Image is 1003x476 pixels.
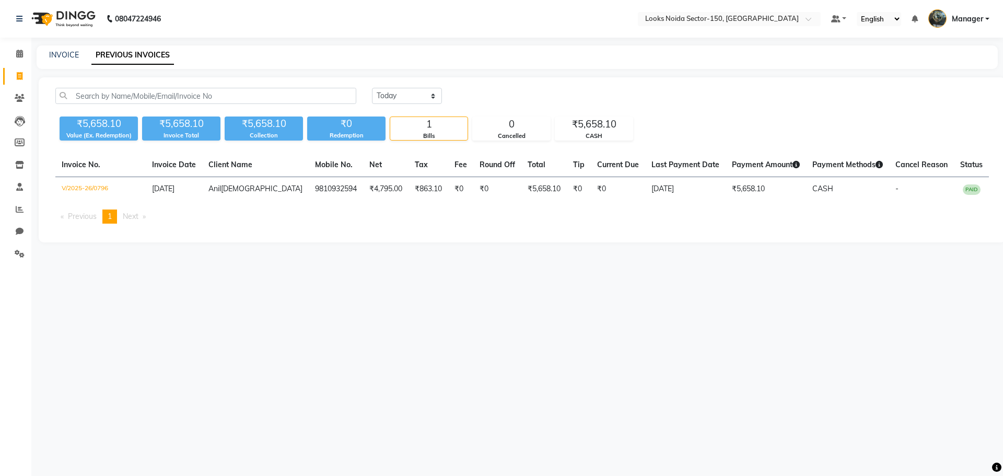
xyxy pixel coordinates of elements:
div: Invoice Total [142,131,220,140]
td: ₹863.10 [409,177,448,202]
nav: Pagination [55,210,989,224]
div: 1 [390,117,468,132]
div: 0 [473,117,550,132]
td: [DATE] [645,177,726,202]
div: ₹0 [307,117,386,131]
span: Previous [68,212,97,221]
span: [DATE] [152,184,174,193]
span: Total [528,160,545,169]
td: ₹4,795.00 [363,177,409,202]
td: V/2025-26/0796 [55,177,146,202]
div: Value (Ex. Redemption) [60,131,138,140]
td: 9810932594 [309,177,363,202]
div: CASH [555,132,633,141]
span: Tip [573,160,585,169]
a: PREVIOUS INVOICES [91,46,174,65]
div: Bills [390,132,468,141]
td: ₹0 [591,177,645,202]
span: Status [960,160,983,169]
a: INVOICE [49,50,79,60]
span: - [895,184,899,193]
span: Cancel Reason [895,160,948,169]
div: Collection [225,131,303,140]
span: Invoice No. [62,160,100,169]
span: Client Name [208,160,252,169]
span: Invoice Date [152,160,196,169]
span: Round Off [480,160,515,169]
td: ₹5,658.10 [521,177,567,202]
div: ₹5,658.10 [60,117,138,131]
span: Payment Amount [732,160,800,169]
img: Manager [928,9,947,28]
span: Net [369,160,382,169]
span: Manager [952,14,983,25]
span: Tax [415,160,428,169]
td: ₹0 [448,177,473,202]
span: 1 [108,212,112,221]
span: Current Due [597,160,639,169]
div: ₹5,658.10 [555,117,633,132]
span: Mobile No. [315,160,353,169]
input: Search by Name/Mobile/Email/Invoice No [55,88,356,104]
td: ₹0 [473,177,521,202]
div: Redemption [307,131,386,140]
span: CASH [812,184,833,193]
img: logo [27,4,98,33]
span: PAID [963,184,981,195]
div: ₹5,658.10 [225,117,303,131]
span: Anil [208,184,221,193]
span: Payment Methods [812,160,883,169]
span: Next [123,212,138,221]
div: Cancelled [473,132,550,141]
td: ₹0 [567,177,591,202]
span: Last Payment Date [651,160,719,169]
span: Fee [454,160,467,169]
b: 08047224946 [115,4,161,33]
div: ₹5,658.10 [142,117,220,131]
span: [DEMOGRAPHIC_DATA] [221,184,302,193]
td: ₹5,658.10 [726,177,806,202]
